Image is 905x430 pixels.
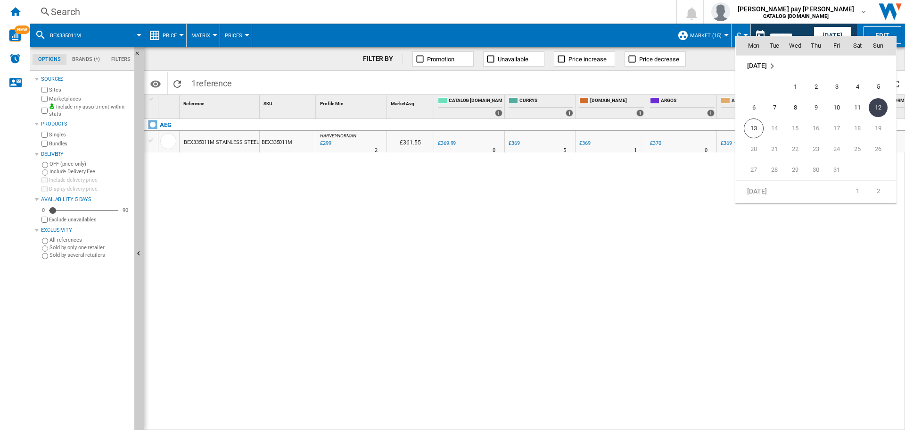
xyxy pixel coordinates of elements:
[868,139,896,160] td: Sunday October 26 2025
[785,160,806,181] td: Wednesday October 29 2025
[847,139,868,160] td: Saturday October 25 2025
[848,77,867,96] span: 4
[736,180,896,202] tr: Week 1
[827,77,846,96] span: 3
[826,139,847,160] td: Friday October 24 2025
[806,76,826,97] td: Thursday October 2 2025
[826,76,847,97] td: Friday October 3 2025
[868,76,896,97] td: Sunday October 5 2025
[736,97,896,118] tr: Week 2
[764,36,785,55] th: Tue
[744,98,763,117] span: 6
[736,55,896,76] td: October 2025
[736,55,896,76] tr: Week undefined
[736,160,764,181] td: Monday October 27 2025
[868,36,896,55] th: Sun
[785,118,806,139] td: Wednesday October 15 2025
[764,97,785,118] td: Tuesday October 7 2025
[869,98,888,117] span: 12
[868,180,896,202] td: Sunday November 2 2025
[806,139,826,160] td: Thursday October 23 2025
[764,118,785,139] td: Tuesday October 14 2025
[765,98,784,117] span: 7
[736,160,896,181] tr: Week 5
[826,97,847,118] td: Friday October 10 2025
[847,76,868,97] td: Saturday October 4 2025
[868,97,896,118] td: Sunday October 12 2025
[736,139,764,160] td: Monday October 20 2025
[736,118,896,139] tr: Week 3
[806,118,826,139] td: Thursday October 16 2025
[785,139,806,160] td: Wednesday October 22 2025
[806,36,826,55] th: Thu
[806,160,826,181] td: Thursday October 30 2025
[868,118,896,139] td: Sunday October 19 2025
[786,98,805,117] span: 8
[847,118,868,139] td: Saturday October 18 2025
[806,97,826,118] td: Thursday October 9 2025
[847,97,868,118] td: Saturday October 11 2025
[764,160,785,181] td: Tuesday October 28 2025
[764,139,785,160] td: Tuesday October 21 2025
[786,77,805,96] span: 1
[736,139,896,160] tr: Week 4
[848,98,867,117] span: 11
[847,36,868,55] th: Sat
[785,97,806,118] td: Wednesday October 8 2025
[736,36,764,55] th: Mon
[826,160,847,181] td: Friday October 31 2025
[806,77,825,96] span: 2
[826,118,847,139] td: Friday October 17 2025
[826,36,847,55] th: Fri
[785,36,806,55] th: Wed
[869,77,888,96] span: 5
[736,97,764,118] td: Monday October 6 2025
[744,118,764,138] span: 13
[736,118,764,139] td: Monday October 13 2025
[785,76,806,97] td: Wednesday October 1 2025
[736,36,896,203] md-calendar: Calendar
[747,62,766,69] span: [DATE]
[747,187,766,194] span: [DATE]
[847,180,868,202] td: Saturday November 1 2025
[827,98,846,117] span: 10
[736,76,896,97] tr: Week 1
[806,98,825,117] span: 9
